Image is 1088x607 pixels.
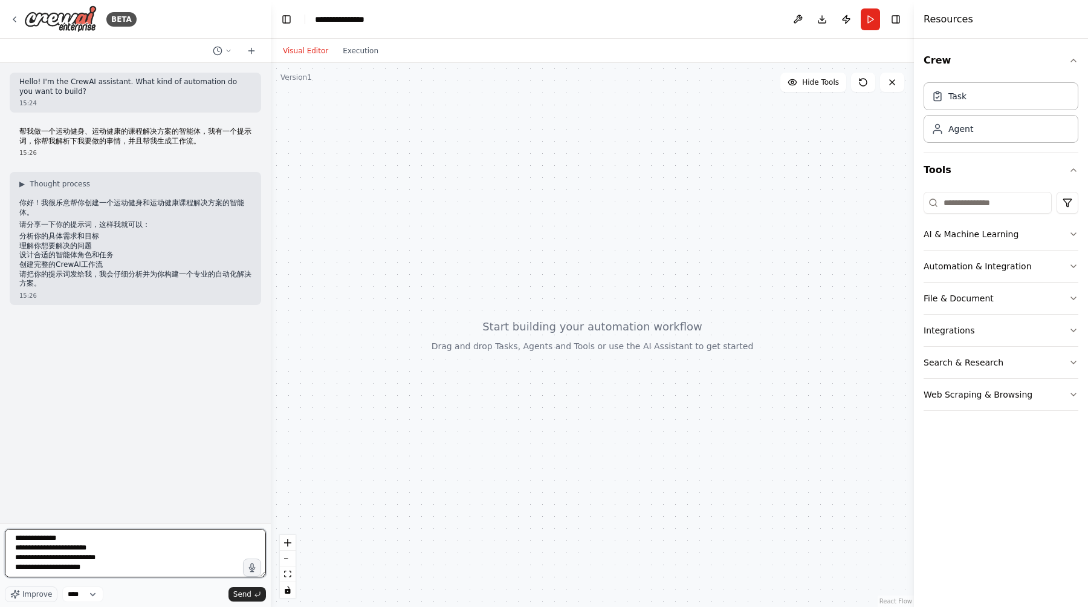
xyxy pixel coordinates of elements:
button: Hide right sidebar [887,11,904,28]
div: BETA [106,12,137,27]
button: zoom in [280,535,296,551]
div: Crew [924,77,1078,153]
button: Execution [335,44,386,58]
span: ▶ [19,179,25,189]
button: Tools [924,153,1078,187]
p: 你好！我很乐意帮你创建一个运动健身和运动健康课程解决方案的智能体。 [19,199,251,217]
li: 设计合适的智能体角色和任务 [19,251,251,260]
button: Crew [924,44,1078,77]
button: fit view [280,566,296,582]
p: 帮我做一个运动健身、运动健康的课程解决方案的智能体，我有一个提示词，你帮我解析下我要做的事情，并且帮我生成工作流。 [19,127,251,146]
button: Automation & Integration [924,251,1078,282]
button: ▶Thought process [19,179,90,189]
button: zoom out [280,551,296,566]
div: React Flow controls [280,535,296,598]
div: Version 1 [280,73,312,82]
button: AI & Machine Learning [924,218,1078,250]
span: Send [233,589,251,599]
nav: breadcrumb [315,13,377,25]
button: Search & Research [924,347,1078,378]
li: 理解你想要解决的问题 [19,241,251,251]
button: toggle interactivity [280,582,296,598]
div: 15:24 [19,99,251,108]
button: Hide left sidebar [278,11,295,28]
span: Thought process [30,179,90,189]
p: Hello! I'm the CrewAI assistant. What kind of automation do you want to build? [19,77,251,96]
div: Tools [924,187,1078,421]
div: Agent [948,123,973,135]
p: 请分享一下你的提示词，这样我就可以： [19,220,251,230]
button: File & Document [924,283,1078,314]
button: Improve [5,586,57,602]
button: Hide Tools [780,73,846,92]
span: Hide Tools [802,77,839,87]
div: Task [948,90,967,102]
button: Send [228,587,266,602]
button: Click to speak your automation idea [243,559,261,577]
button: Web Scraping & Browsing [924,379,1078,410]
button: Integrations [924,315,1078,346]
li: 创建完整的CrewAI工作流 [19,260,251,270]
div: 15:26 [19,291,251,300]
p: 请把你的提示词发给我，我会仔细分析并为你构建一个专业的自动化解决方案。 [19,270,251,289]
a: React Flow attribution [879,598,912,605]
span: Improve [22,589,52,599]
button: Switch to previous chat [208,44,237,58]
li: 分析你的具体需求和目标 [19,232,251,241]
button: Visual Editor [276,44,335,58]
img: Logo [24,5,97,33]
button: Start a new chat [242,44,261,58]
div: 15:26 [19,148,251,157]
h4: Resources [924,12,973,27]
